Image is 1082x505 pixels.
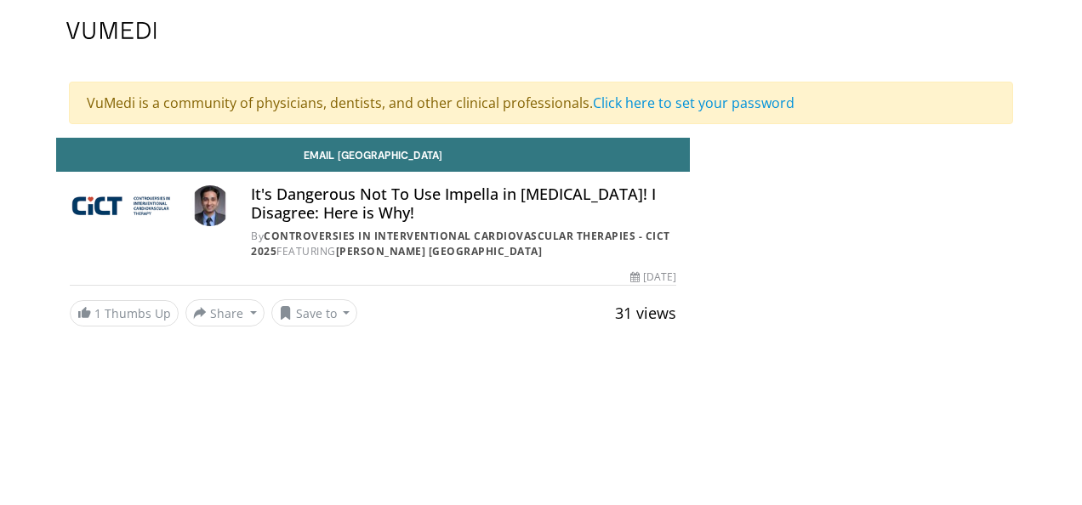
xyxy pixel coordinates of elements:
[630,270,676,285] div: [DATE]
[190,185,231,226] img: Avatar
[70,185,183,226] img: Controversies in Interventional Cardiovascular Therapies - CICT 2025
[70,300,179,326] a: 1 Thumbs Up
[593,94,794,112] a: Click here to set your password
[251,229,670,258] a: Controversies in Interventional Cardiovascular Therapies - CICT 2025
[336,244,543,258] a: [PERSON_NAME] [GEOGRAPHIC_DATA]
[94,305,101,321] span: 1
[615,303,676,323] span: 31 views
[66,22,157,39] img: VuMedi Logo
[69,82,1013,124] div: VuMedi is a community of physicians, dentists, and other clinical professionals.
[271,299,358,326] button: Save to
[251,229,676,259] div: By FEATURING
[56,138,690,172] a: Email [GEOGRAPHIC_DATA]
[251,185,676,222] h4: It's Dangerous Not To Use Impella in [MEDICAL_DATA]! I Disagree: Here is Why!
[185,299,265,326] button: Share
